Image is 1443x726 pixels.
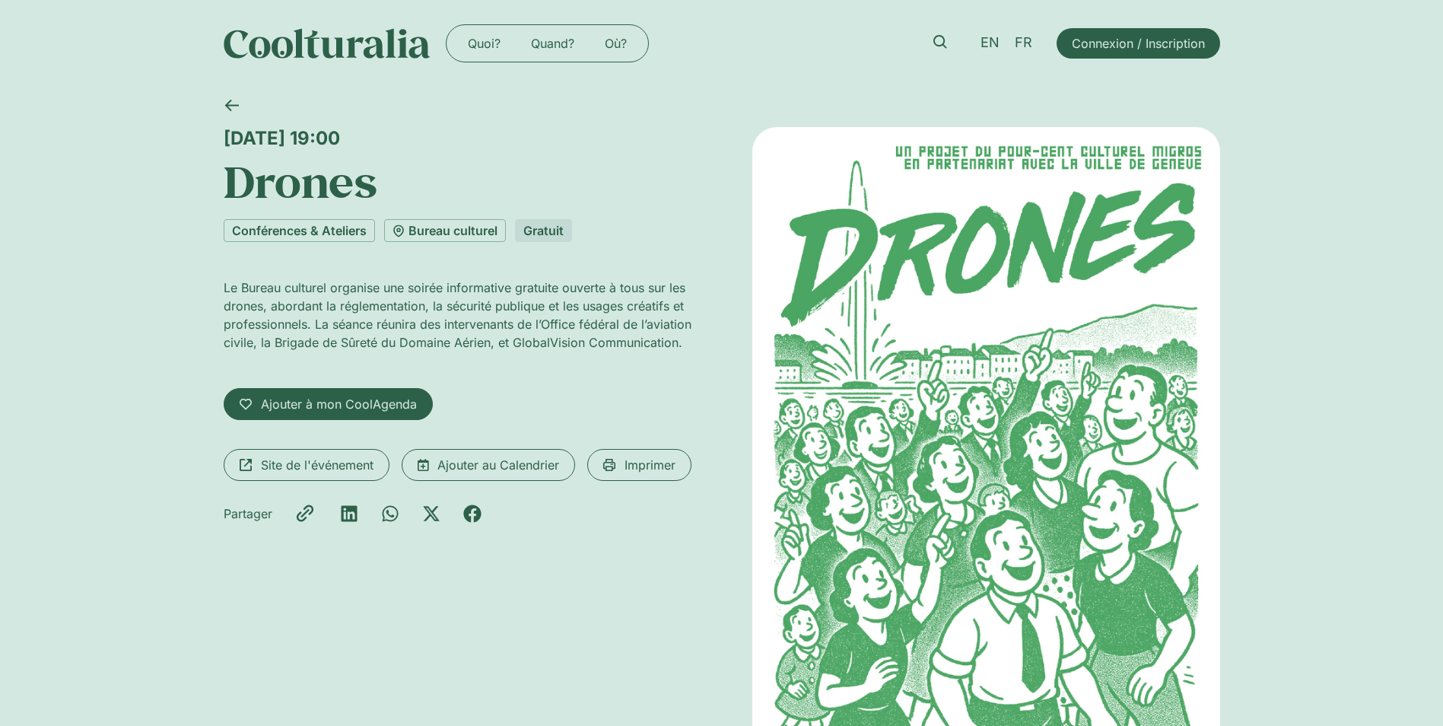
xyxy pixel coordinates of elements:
a: Où? [590,31,642,56]
a: Ajouter à mon CoolAgenda [224,388,433,420]
nav: Menu [453,31,642,56]
span: Ajouter à mon CoolAgenda [261,395,417,413]
a: Imprimer [587,449,691,481]
a: Ajouter au Calendrier [402,449,575,481]
a: Bureau culturel [384,219,506,242]
div: Partager sur x-twitter [422,505,440,523]
div: Partager sur whatsapp [381,505,399,523]
span: Connexion / Inscription [1072,34,1205,53]
a: Connexion / Inscription [1057,28,1220,59]
div: Partager sur facebook [463,505,482,523]
span: Ajouter au Calendrier [437,456,559,474]
a: EN [973,32,1007,54]
a: Quand? [516,31,590,56]
div: Gratuit [515,219,572,242]
a: Site de l'événement [224,449,389,481]
span: EN [981,35,1000,51]
a: FR [1007,32,1040,54]
a: Conférences & Ateliers [224,219,375,242]
span: Imprimer [625,456,675,474]
h1: Drones [224,155,691,207]
span: FR [1015,35,1032,51]
p: Le Bureau culturel organise une soirée informative gratuite ouverte à tous sur les drones, aborda... [224,279,691,352]
span: Site de l'événement [261,456,373,474]
div: Partager sur linkedin [340,505,358,523]
a: Quoi? [453,31,516,56]
div: [DATE] 19:00 [224,127,691,149]
div: Partager [224,505,272,523]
